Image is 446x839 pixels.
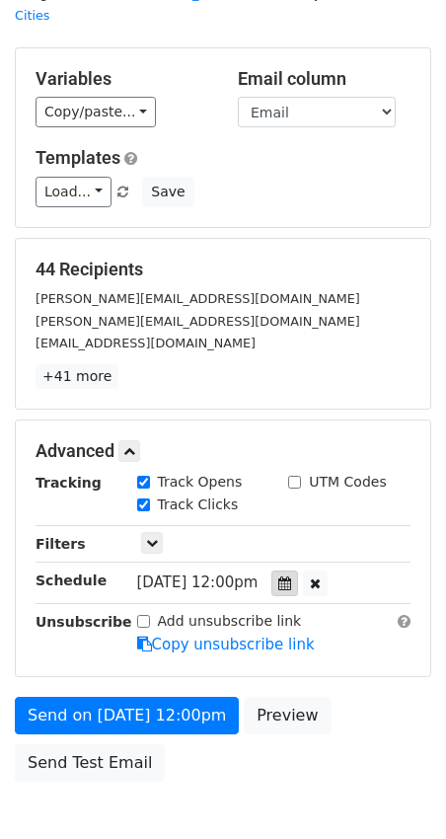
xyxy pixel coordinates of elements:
[158,472,243,493] label: Track Opens
[36,440,410,462] h5: Advanced
[36,314,360,329] small: [PERSON_NAME][EMAIL_ADDRESS][DOMAIN_NAME]
[309,472,386,493] label: UTM Codes
[36,475,102,491] strong: Tracking
[36,291,360,306] small: [PERSON_NAME][EMAIL_ADDRESS][DOMAIN_NAME]
[36,364,118,389] a: +41 more
[36,572,107,588] strong: Schedule
[238,68,410,90] h5: Email column
[137,573,259,591] span: [DATE] 12:00pm
[15,697,239,734] a: Send on [DATE] 12:00pm
[142,177,193,207] button: Save
[36,336,256,350] small: [EMAIL_ADDRESS][DOMAIN_NAME]
[15,744,165,782] a: Send Test Email
[36,68,208,90] h5: Variables
[36,147,120,168] a: Templates
[158,495,239,515] label: Track Clicks
[36,536,86,552] strong: Filters
[36,177,111,207] a: Load...
[244,697,331,734] a: Preview
[36,97,156,127] a: Copy/paste...
[137,636,315,653] a: Copy unsubscribe link
[36,259,410,280] h5: 44 Recipients
[158,611,302,632] label: Add unsubscribe link
[36,614,132,630] strong: Unsubscribe
[347,744,446,839] iframe: Chat Widget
